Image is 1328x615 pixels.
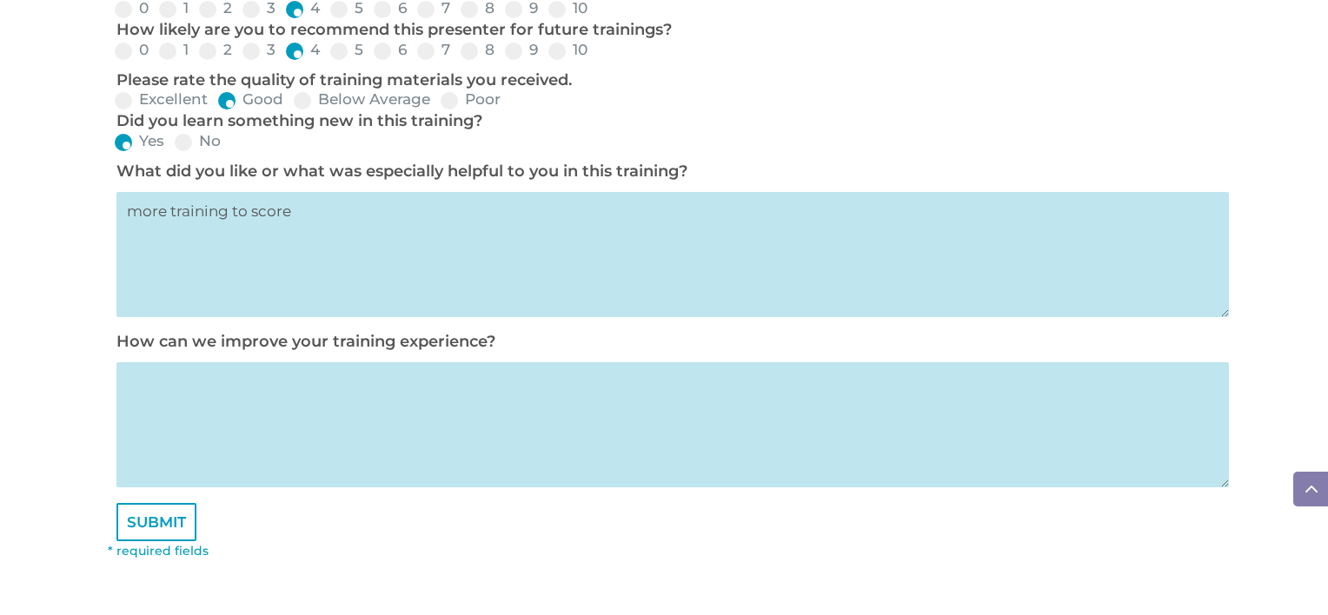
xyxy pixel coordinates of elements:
label: Yes [115,134,164,149]
label: 0 [115,43,149,57]
label: 0 [115,1,149,16]
label: What did you like or what was especially helpful to you in this training? [116,162,687,181]
label: 7 [417,1,450,16]
label: Good [218,92,283,107]
label: 9 [505,1,538,16]
label: Excellent [115,92,208,107]
label: 3 [242,43,276,57]
label: 2 [199,1,232,16]
label: 5 [330,43,363,57]
label: 2 [199,43,232,57]
label: How can we improve your training experience? [116,332,495,351]
label: 1 [159,1,189,16]
label: 6 [374,43,407,57]
font: * required fields [108,543,209,559]
label: Poor [441,92,501,107]
p: Did you learn something new in this training? [116,111,1220,132]
label: 10 [548,1,588,16]
label: 1 [159,43,189,57]
label: 8 [461,1,495,16]
label: 9 [505,43,538,57]
p: Please rate the quality of training materials you received. [116,70,1220,91]
label: 4 [286,1,320,16]
label: 6 [374,1,407,16]
label: 5 [330,1,363,16]
label: 8 [461,43,495,57]
label: 10 [548,43,588,57]
p: How likely are you to recommend this presenter for future trainings? [116,20,1220,41]
label: No [175,134,221,149]
label: 7 [417,43,450,57]
label: 3 [242,1,276,16]
input: SUBMIT [116,503,196,541]
label: 4 [286,43,320,57]
label: Below Average [294,92,430,107]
